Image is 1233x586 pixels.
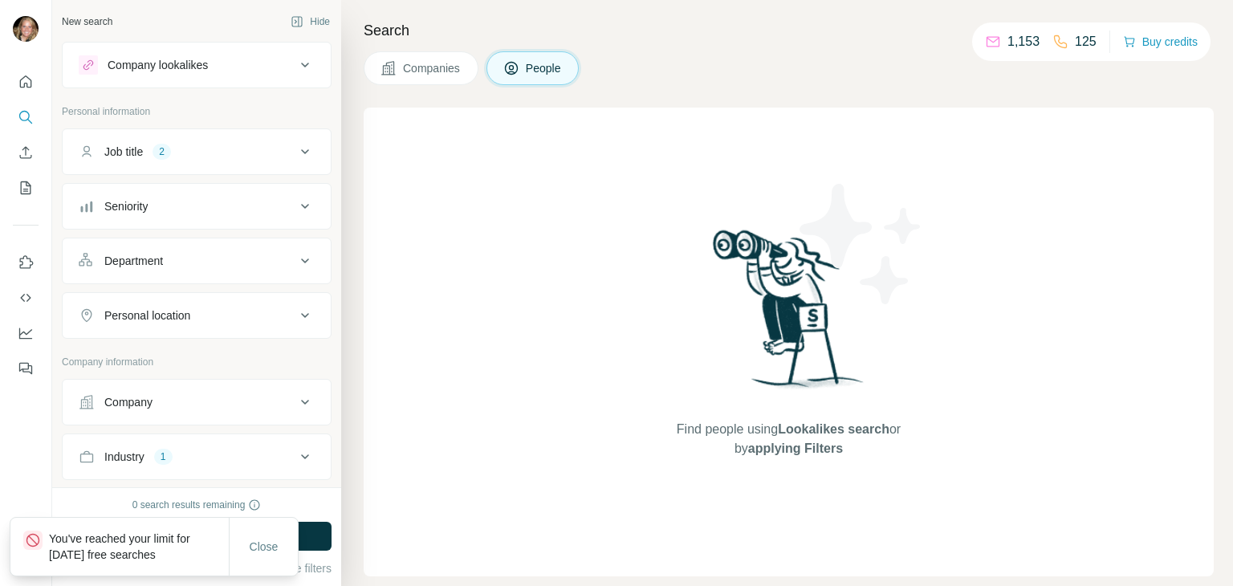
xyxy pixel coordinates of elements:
[660,420,917,458] span: Find people using or by
[778,422,889,436] span: Lookalikes search
[1007,32,1040,51] p: 1,153
[13,319,39,348] button: Dashboard
[13,16,39,42] img: Avatar
[63,383,331,421] button: Company
[706,226,873,405] img: Surfe Illustration - Woman searching with binoculars
[104,307,190,324] div: Personal location
[250,539,279,555] span: Close
[1123,31,1198,53] button: Buy credits
[154,450,173,464] div: 1
[108,57,208,73] div: Company lookalikes
[403,60,462,76] span: Companies
[63,187,331,226] button: Seniority
[13,354,39,383] button: Feedback
[62,104,332,119] p: Personal information
[104,144,143,160] div: Job title
[13,103,39,132] button: Search
[153,144,171,159] div: 2
[63,437,331,476] button: Industry1
[13,173,39,202] button: My lists
[13,283,39,312] button: Use Surfe API
[1075,32,1097,51] p: 125
[63,242,331,280] button: Department
[526,60,563,76] span: People
[13,248,39,277] button: Use Surfe on LinkedIn
[364,19,1214,42] h4: Search
[63,46,331,84] button: Company lookalikes
[62,14,112,29] div: New search
[63,132,331,171] button: Job title2
[132,498,262,512] div: 0 search results remaining
[748,442,843,455] span: applying Filters
[279,10,341,34] button: Hide
[104,198,148,214] div: Seniority
[104,253,163,269] div: Department
[13,138,39,167] button: Enrich CSV
[63,296,331,335] button: Personal location
[104,394,153,410] div: Company
[789,172,934,316] img: Surfe Illustration - Stars
[13,67,39,96] button: Quick start
[238,532,290,561] button: Close
[104,449,144,465] div: Industry
[62,355,332,369] p: Company information
[49,531,229,563] p: You've reached your limit for [DATE] free searches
